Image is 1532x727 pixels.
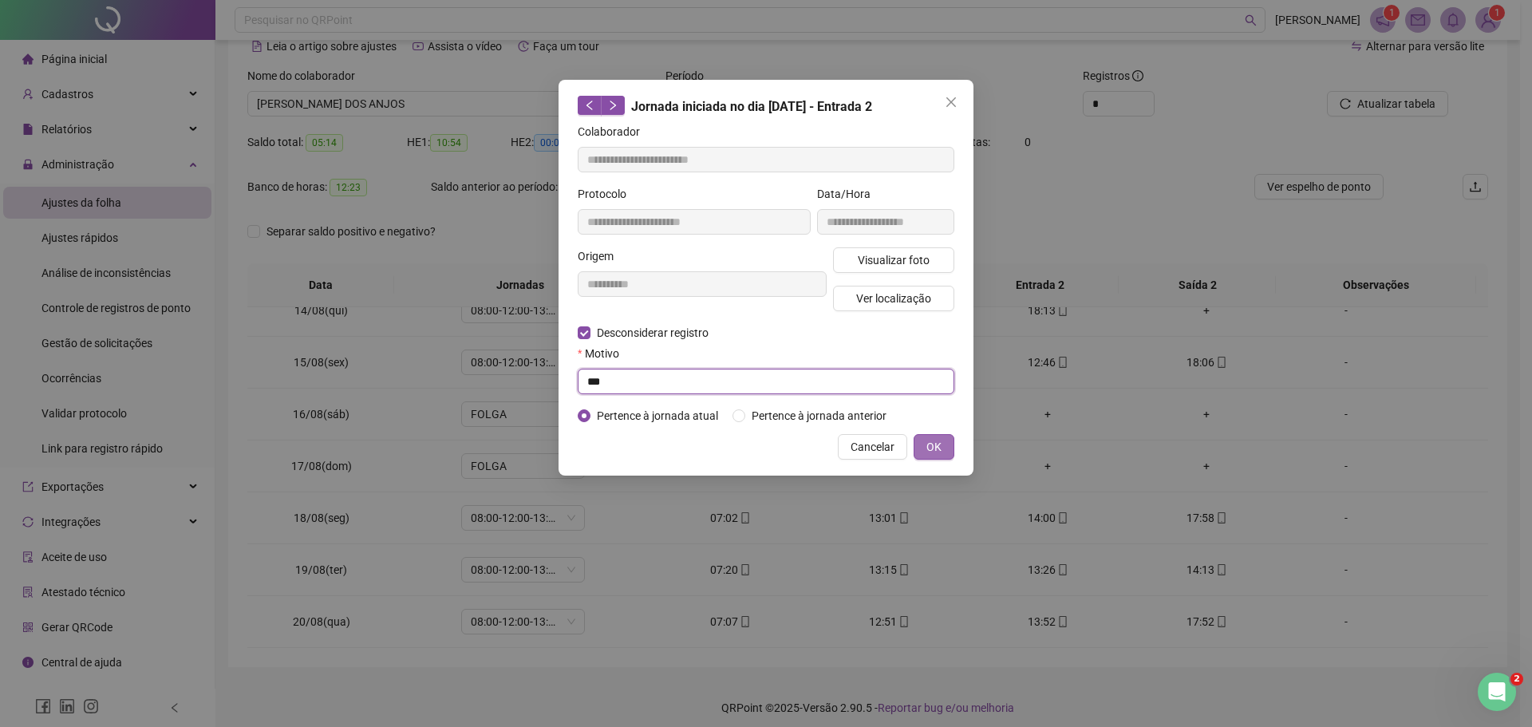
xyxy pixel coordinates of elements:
button: OK [914,434,954,460]
label: Protocolo [578,185,637,203]
span: Ver localização [856,290,931,307]
span: 2 [1510,673,1523,686]
span: close [945,96,958,109]
span: Desconsiderar registro [590,324,715,342]
span: Pertence à jornada anterior [745,407,893,425]
label: Origem [578,247,624,265]
label: Colaborador [578,123,650,140]
button: Cancelar [838,434,907,460]
button: Visualizar foto [833,247,954,273]
span: OK [926,438,942,456]
span: Visualizar foto [858,251,930,269]
iframe: Intercom live chat [1478,673,1516,711]
span: Cancelar [851,438,894,456]
span: Pertence à jornada atual [590,407,725,425]
button: Ver localização [833,286,954,311]
div: Jornada iniciada no dia [DATE] - Entrada 2 [578,96,954,117]
label: Motivo [578,345,630,362]
span: left [584,100,595,111]
button: Close [938,89,964,115]
span: right [607,100,618,111]
button: left [578,96,602,115]
label: Data/Hora [817,185,881,203]
button: right [601,96,625,115]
